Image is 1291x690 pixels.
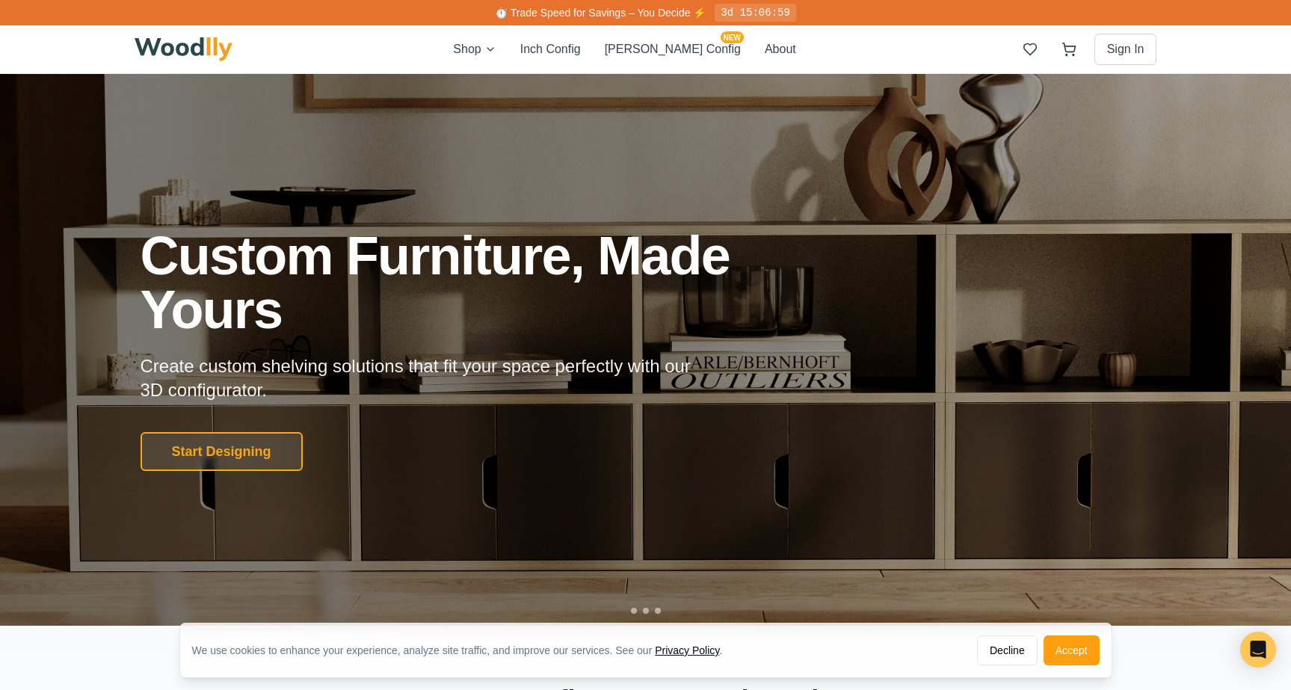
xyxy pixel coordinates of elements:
div: Open Intercom Messenger [1240,632,1276,668]
span: ⏱️ Trade Speed for Savings – You Decide ⚡ [495,7,706,19]
button: Shop [453,40,496,58]
span: NEW [721,31,744,43]
div: 3d 15:06:59 [715,4,795,22]
p: Create custom shelving solutions that fit your space perfectly with our 3D configurator. [141,354,715,402]
button: Inch Config [520,40,581,58]
button: Accept [1044,635,1100,665]
button: [PERSON_NAME] ConfigNEW [605,40,741,58]
button: Decline [977,635,1038,665]
button: Sign In [1094,34,1157,65]
h1: Custom Furniture, Made Yours [141,229,810,336]
img: Woodlly [135,37,233,61]
button: Start Designing [141,432,303,471]
button: About [765,40,796,58]
a: Privacy Policy [655,644,719,656]
div: We use cookies to enhance your experience, analyze site traffic, and improve our services. See our . [192,643,735,658]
